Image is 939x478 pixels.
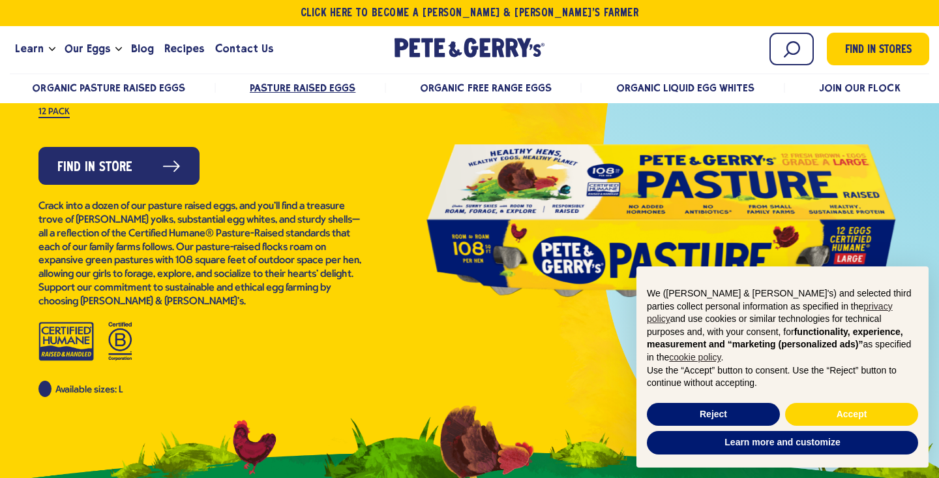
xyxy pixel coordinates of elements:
a: Find in Store [38,147,200,185]
span: Our Eggs [65,40,110,57]
button: Accept [785,403,918,426]
button: Learn more and customize [647,431,918,454]
a: Organic Pasture Raised Eggs [32,82,185,94]
span: Learn [15,40,44,57]
a: cookie policy [669,352,721,362]
span: Blog [131,40,154,57]
button: Open the dropdown menu for Learn [49,47,55,52]
a: Pasture Raised Eggs [250,82,355,94]
p: Crack into a dozen of our pasture raised eggs, and you’ll find a treasure trove of [PERSON_NAME] ... [38,200,365,308]
nav: desktop product menu [10,73,929,101]
p: Use the “Accept” button to consent. Use the “Reject” button to continue without accepting. [647,364,918,390]
span: Find in Stores [845,42,912,59]
input: Search [769,33,814,65]
span: Available sizes: L [55,385,123,395]
button: Open the dropdown menu for Our Eggs [115,47,122,52]
a: Blog [126,31,159,67]
span: Contact Us [215,40,273,57]
a: Organic Free Range Eggs [420,82,551,94]
a: Our Eggs [59,31,115,67]
p: We ([PERSON_NAME] & [PERSON_NAME]'s) and selected third parties collect personal information as s... [647,287,918,364]
a: Find in Stores [827,33,929,65]
label: 12 Pack [38,108,70,118]
span: Find in Store [57,157,132,178]
a: Learn [10,31,49,67]
a: Contact Us [210,31,278,67]
a: Recipes [159,31,209,67]
button: Reject [647,403,780,426]
span: Recipes [164,40,204,57]
a: Join Our Flock [819,82,900,94]
a: Organic Liquid Egg Whites [616,82,755,94]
